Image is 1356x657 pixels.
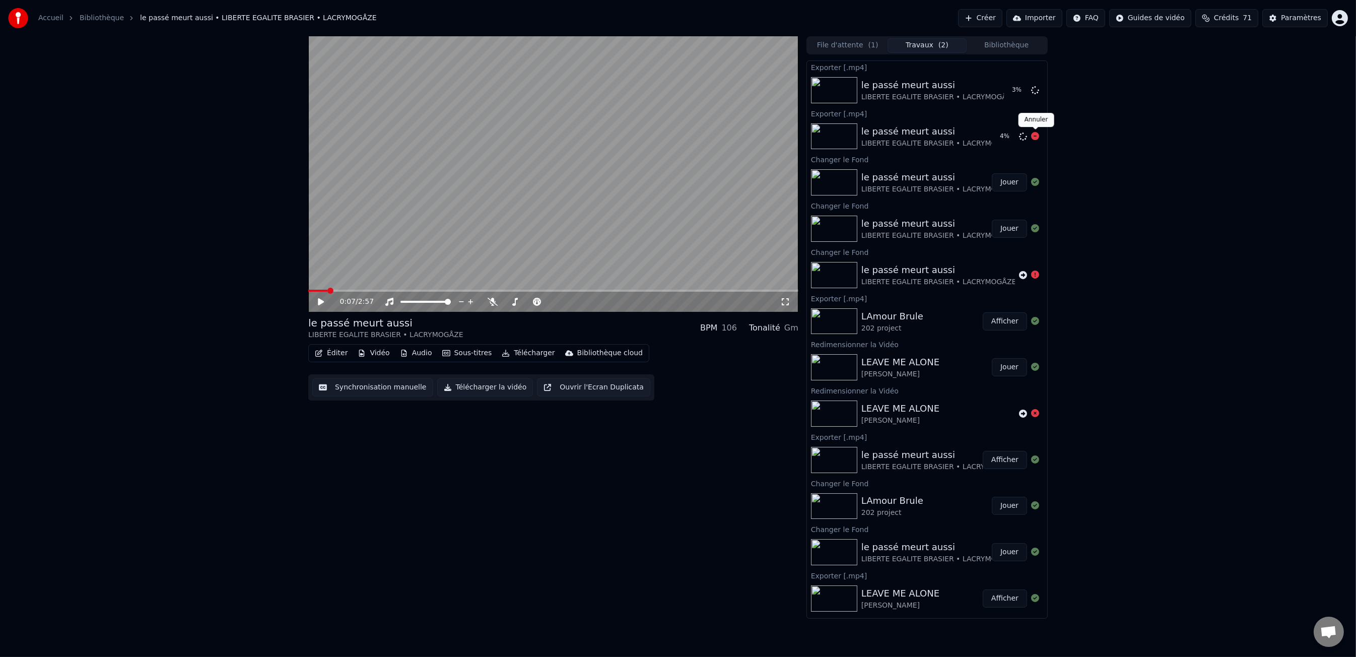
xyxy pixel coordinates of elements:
span: 2:57 [358,297,374,307]
div: LEAVE ME ALONE [861,355,939,369]
div: Exporter [.mp4] [807,61,1047,73]
div: 3 % [1012,86,1027,94]
button: Jouer [992,220,1027,238]
div: Gm [784,322,798,334]
button: Audio [396,346,436,360]
div: 4 % [1000,133,1015,141]
button: Guides de vidéo [1109,9,1191,27]
button: Afficher [983,451,1027,469]
div: Tonalité [749,322,780,334]
div: Exporter [.mp4] [807,431,1047,443]
div: LAmour Brule [861,494,923,508]
button: Paramètres [1262,9,1328,27]
div: [PERSON_NAME] [861,416,939,426]
button: Sous-titres [438,346,496,360]
div: LIBERTE EGALITE BRASIER • LACRYMOGÅZE [861,92,1016,102]
div: Changer le Fond [807,200,1047,212]
a: Bibliothèque [80,13,124,23]
div: Changer le Fond [807,523,1047,535]
span: 0:07 [340,297,356,307]
div: 202 project [861,508,923,518]
div: Exporter [.mp4] [807,292,1047,304]
div: LIBERTE EGALITE BRASIER • LACRYMOGÅZE [861,554,1016,564]
nav: breadcrumb [38,13,377,23]
div: Exporter [.mp4] [807,569,1047,581]
button: Crédits71 [1195,9,1258,27]
button: Bibliothèque [967,38,1046,53]
div: le passé meurt aussi [308,316,463,330]
div: LIBERTE EGALITE BRASIER • LACRYMOGÅZE [861,277,1016,287]
div: / [340,297,364,307]
div: Changer le Fond [807,477,1047,489]
div: LIBERTE EGALITE BRASIER • LACRYMOGÅZE [861,184,1016,194]
div: LEAVE ME ALONE [861,402,939,416]
div: le passé meurt aussi [861,540,1016,554]
button: Jouer [992,543,1027,561]
button: Ouvrir l'Ecran Duplicata [537,378,650,397]
div: [PERSON_NAME] [861,369,939,379]
div: Changer le Fond [807,616,1047,628]
div: Redimensionner la Vidéo [807,384,1047,397]
div: Exporter [.mp4] [807,107,1047,119]
button: Télécharger la vidéo [437,378,533,397]
div: BPM [700,322,717,334]
button: Télécharger [498,346,559,360]
div: LIBERTE EGALITE BRASIER • LACRYMOGÅZE [861,462,1016,472]
button: File d'attente [808,38,888,53]
button: Jouer [992,497,1027,515]
div: 202 project [861,323,923,334]
span: ( 1 ) [868,40,878,50]
a: Ouvrir le chat [1314,617,1344,647]
div: Annuler [1019,113,1054,127]
span: le passé meurt aussi • LIBERTE EGALITE BRASIER • LACRYMOGÅZE [140,13,377,23]
button: Afficher [983,589,1027,608]
button: Travaux [888,38,967,53]
img: youka [8,8,28,28]
a: Accueil [38,13,63,23]
div: [PERSON_NAME] [861,601,939,611]
div: le passé meurt aussi [861,217,1016,231]
div: le passé meurt aussi [861,170,1016,184]
div: Changer le Fond [807,153,1047,165]
span: 71 [1243,13,1252,23]
span: ( 2 ) [938,40,948,50]
button: Vidéo [354,346,393,360]
span: Crédits [1214,13,1239,23]
button: Créer [958,9,1002,27]
div: Bibliothèque cloud [577,348,643,358]
button: Éditer [311,346,352,360]
button: Synchronisation manuelle [312,378,433,397]
div: LAmour Brule [861,309,923,323]
div: le passé meurt aussi [861,448,1016,462]
button: Jouer [992,358,1027,376]
div: le passé meurt aussi [861,124,1016,139]
button: Importer [1006,9,1062,27]
div: Paramètres [1281,13,1321,23]
div: LIBERTE EGALITE BRASIER • LACRYMOGÅZE [861,139,1016,149]
div: 106 [722,322,737,334]
div: LIBERTE EGALITE BRASIER • LACRYMOGÅZE [308,330,463,340]
div: LEAVE ME ALONE [861,586,939,601]
div: le passé meurt aussi [861,263,1016,277]
div: LIBERTE EGALITE BRASIER • LACRYMOGÅZE [861,231,1016,241]
button: Jouer [992,173,1027,191]
button: FAQ [1066,9,1105,27]
div: le passé meurt aussi [861,78,1016,92]
button: Afficher [983,312,1027,331]
div: Changer le Fond [807,246,1047,258]
div: Redimensionner la Vidéo [807,338,1047,350]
